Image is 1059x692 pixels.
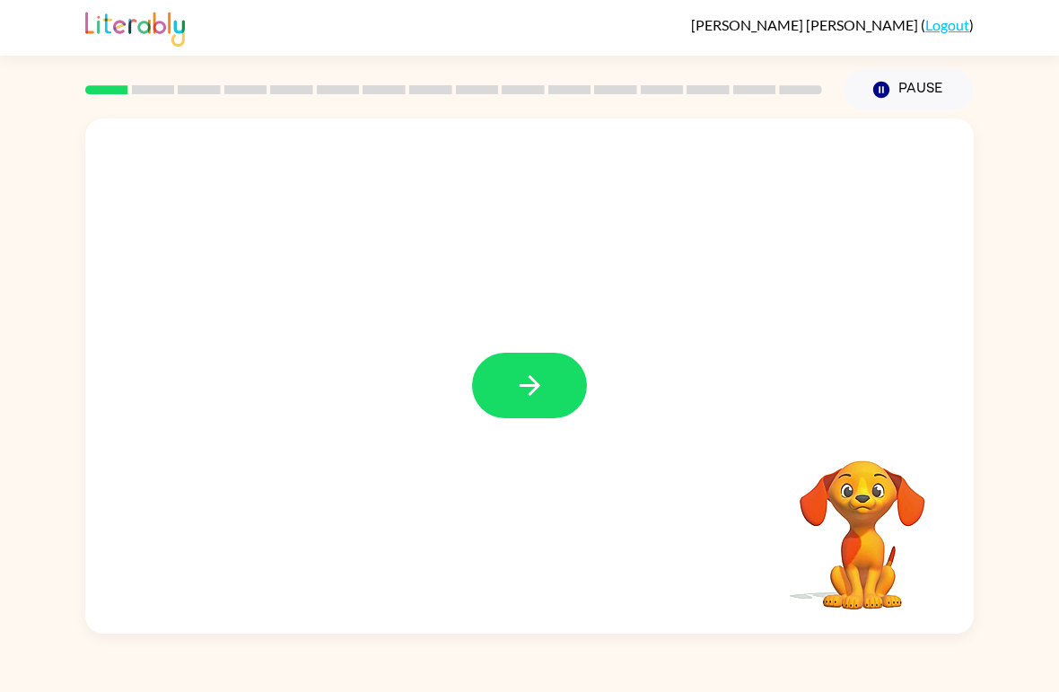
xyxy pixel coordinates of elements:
a: Logout [925,16,969,33]
span: [PERSON_NAME] [PERSON_NAME] [691,16,921,33]
img: Literably [85,7,185,47]
video: Your browser must support playing .mp4 files to use Literably. Please try using another browser. [773,433,952,612]
button: Pause [844,69,974,110]
div: ( ) [691,16,974,33]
